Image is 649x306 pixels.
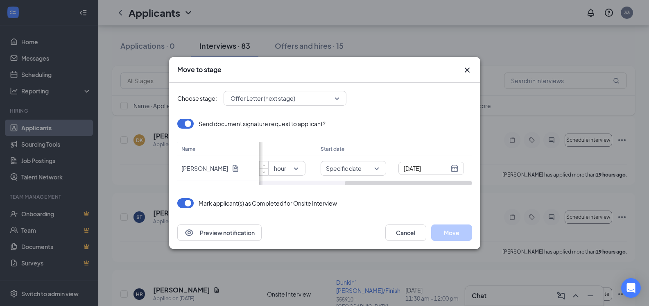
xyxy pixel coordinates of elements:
span: down [262,170,267,175]
button: EyePreview notification [177,224,262,241]
svg: Eye [184,228,194,238]
th: Name [177,142,259,156]
span: Decrease Value [259,168,268,175]
button: Close [462,65,472,75]
div: Loading offer data. [177,119,472,185]
p: [PERSON_NAME] [181,164,228,172]
span: up [262,163,267,168]
th: Salary [232,142,317,156]
span: Choose stage: [177,94,217,103]
input: Jul 7, 2025 [404,164,449,173]
svg: Document [231,164,240,172]
button: Cancel [385,224,426,241]
p: Send document signature request to applicant? [199,120,326,128]
h3: Move to stage [177,65,222,74]
div: Open Intercom Messenger [621,278,641,298]
span: Increase Value [259,161,268,168]
svg: Cross [462,65,472,75]
span: Offer Letter (next stage) [231,92,295,104]
span: Specific date [326,162,362,175]
p: Mark applicant(s) as Completed for Onsite Interview [199,199,337,207]
th: Start date [317,142,472,156]
button: Move [431,224,472,241]
span: hour [274,162,286,175]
